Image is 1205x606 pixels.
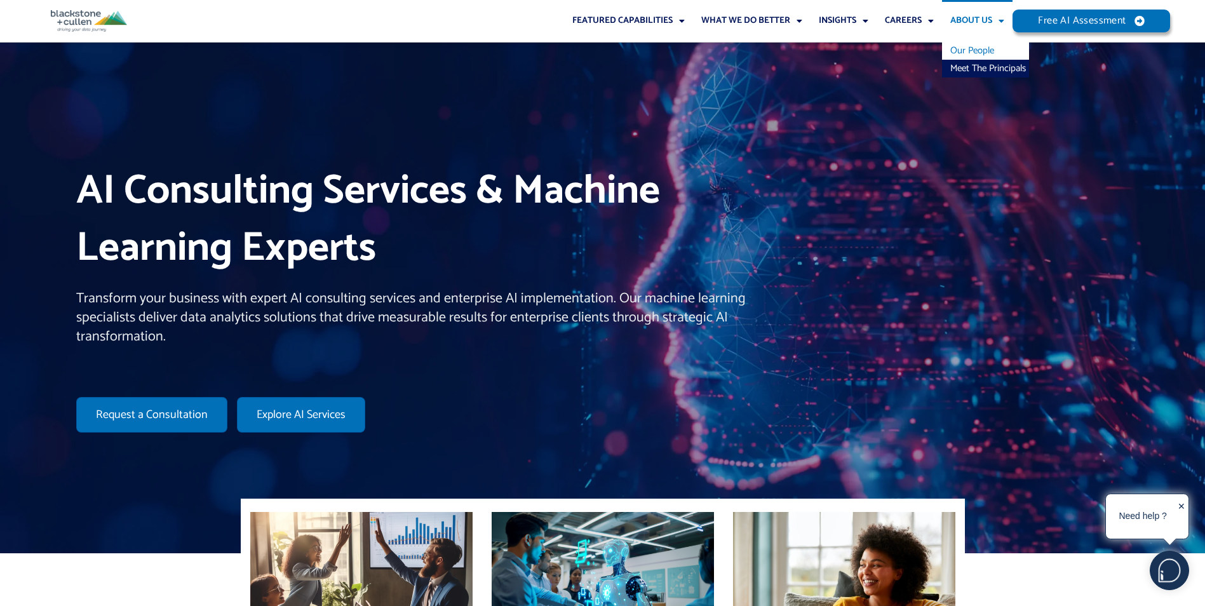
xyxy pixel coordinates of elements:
a: Meet The Principals [942,60,1029,77]
div: Need help ? [1108,496,1178,537]
span: Explore AI Services [257,409,346,421]
p: Transform your business with expert AI consulting services and enterprise AI implementation. Our ... [76,290,767,346]
img: users%2F5SSOSaKfQqXq3cFEnIZRYMEs4ra2%2Fmedia%2Fimages%2F-Bulle%20blanche%20sans%20fond%20%2B%20ma... [1150,551,1188,589]
span: Free AI Assessment [1038,16,1126,26]
a: Request a Consultation [76,397,227,433]
div: ✕ [1178,497,1185,537]
span: Request a Consultation [96,409,208,421]
a: Our People [942,42,1029,60]
h1: AI Consulting Services & Machine Learning Experts [76,163,767,277]
a: Free AI Assessment [1013,10,1170,32]
a: Explore AI Services [237,397,365,433]
ul: About Us [942,42,1029,77]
